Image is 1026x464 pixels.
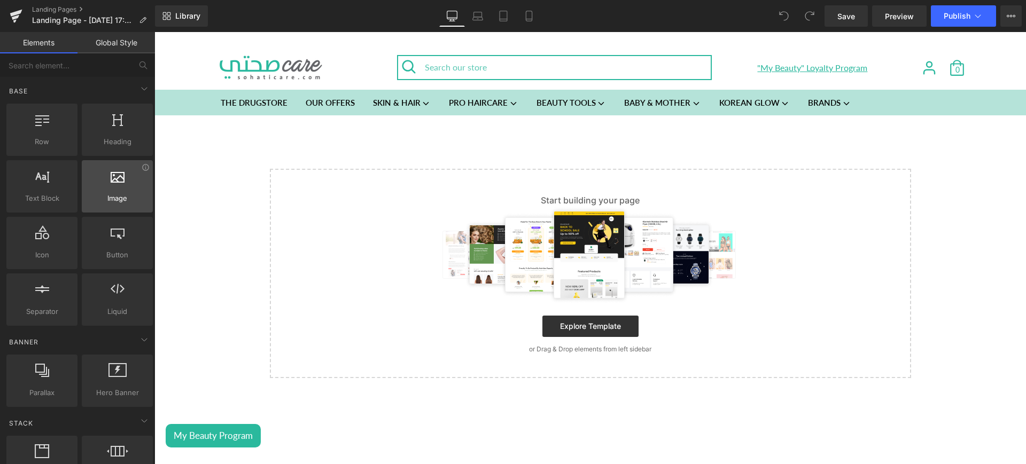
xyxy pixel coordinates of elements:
[557,58,644,83] a: KOREAN GLOW
[10,387,74,398] span: Parallax
[77,32,155,53] a: Global Style
[32,16,135,25] span: Landing Page - [DATE] 17:23:25
[133,313,740,321] p: or Drag & Drop elements from left sidebar
[211,58,285,83] a: SKIN & HAIR
[10,136,74,147] span: Row
[10,249,74,261] span: Icon
[799,5,820,27] button: Redo
[773,5,795,27] button: Undo
[516,5,542,27] a: Mobile
[8,86,29,96] span: Base
[142,163,150,171] div: View Information
[10,193,74,204] span: Text Block
[885,11,914,22] span: Preview
[85,249,150,261] span: Button
[462,58,555,83] a: BABY & MOTHER
[175,11,200,21] span: Library
[32,5,155,14] a: Landing Pages
[85,306,150,317] span: Liquid
[85,136,150,147] span: Heading
[286,58,372,83] a: PRO HAIRCARE
[600,30,713,41] a: "My Beauty" Loyalty Program
[58,58,141,83] a: THE DRUGSTORE
[388,284,484,305] a: Explore Template
[837,11,855,22] span: Save
[872,5,927,27] a: Preview
[143,58,208,83] a: OUR OFFERS
[465,5,491,27] a: Laptop
[374,58,460,83] a: BEAUTY TOOLS
[792,34,814,42] span: 0
[155,5,208,27] a: New Library
[8,418,34,428] span: Stack
[58,22,176,50] img: Sohati Care
[85,193,150,204] span: Image
[792,27,813,37] a: 0
[944,12,970,20] span: Publish
[133,162,740,175] p: Start building your page
[646,58,705,83] a: BRANDS
[491,5,516,27] a: Tablet
[244,24,556,46] input: Search our store
[1000,5,1022,27] button: More
[11,392,106,415] button: My Beauty Program
[10,306,74,317] span: Separator
[439,5,465,27] a: Desktop
[8,337,40,347] span: Banner
[931,5,996,27] button: Publish
[85,387,150,398] span: Hero Banner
